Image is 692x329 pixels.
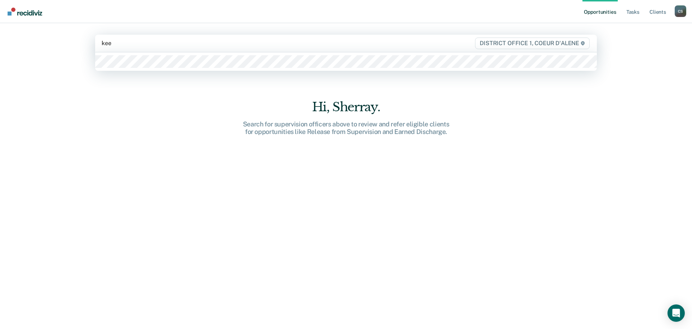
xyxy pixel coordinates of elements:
[231,100,461,114] div: Hi, Sherray.
[475,38,590,49] span: DISTRICT OFFICE 1, COEUR D'ALENE
[8,8,42,16] img: Recidiviz
[675,5,686,17] div: C S
[667,304,685,322] div: Open Intercom Messenger
[675,5,686,17] button: Profile dropdown button
[231,120,461,136] div: Search for supervision officers above to review and refer eligible clients for opportunities like...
